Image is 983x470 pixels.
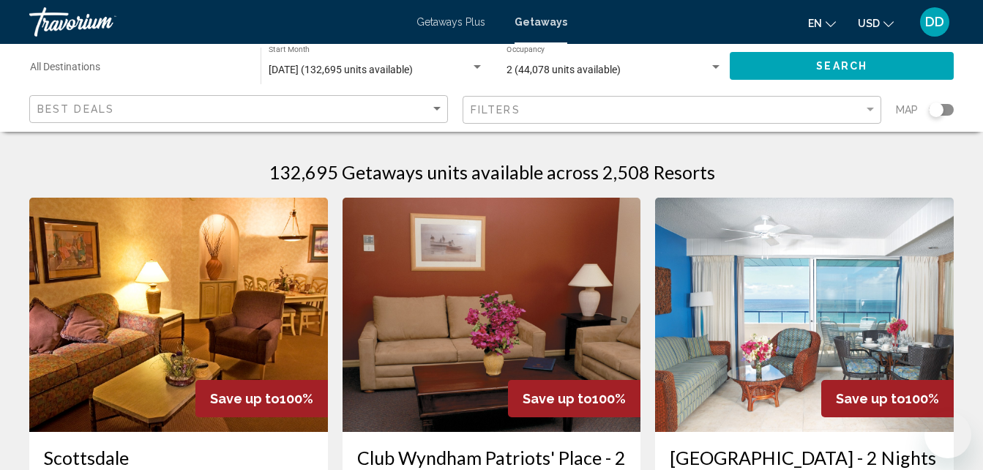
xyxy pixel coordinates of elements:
[37,103,444,116] mat-select: Sort by
[343,198,641,432] img: 1171I01X.jpg
[463,95,881,125] button: Filter
[195,380,328,417] div: 100%
[471,104,520,116] span: Filters
[924,411,971,458] iframe: Button to launch messaging window
[210,391,280,406] span: Save up to
[925,15,944,29] span: DD
[507,64,621,75] span: 2 (44,078 units available)
[523,391,592,406] span: Save up to
[858,12,894,34] button: Change currency
[37,103,114,115] span: Best Deals
[916,7,954,37] button: User Menu
[896,100,918,120] span: Map
[730,52,954,79] button: Search
[269,161,715,183] h1: 132,695 Getaways units available across 2,508 Resorts
[858,18,880,29] span: USD
[269,64,413,75] span: [DATE] (132,695 units available)
[29,7,402,37] a: Travorium
[655,198,954,432] img: 1858I01X.jpg
[29,198,328,432] img: 4041I01X.jpg
[821,380,954,417] div: 100%
[808,18,822,29] span: en
[515,16,567,28] a: Getaways
[416,16,485,28] a: Getaways Plus
[808,12,836,34] button: Change language
[508,380,640,417] div: 100%
[816,61,867,72] span: Search
[670,447,939,469] a: [GEOGRAPHIC_DATA] - 2 Nights
[836,391,905,406] span: Save up to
